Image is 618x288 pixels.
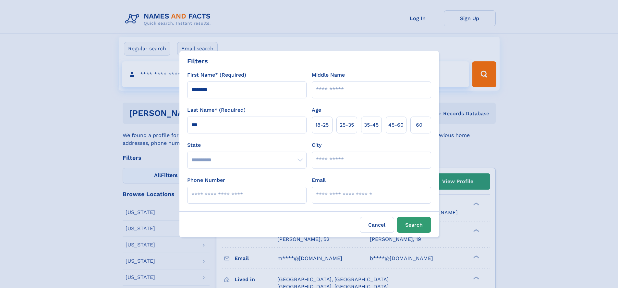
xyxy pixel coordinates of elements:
[312,106,321,114] label: Age
[416,121,426,129] span: 60+
[187,71,246,79] label: First Name* (Required)
[187,141,307,149] label: State
[187,56,208,66] div: Filters
[312,176,326,184] label: Email
[312,141,321,149] label: City
[397,217,431,233] button: Search
[312,71,345,79] label: Middle Name
[187,106,246,114] label: Last Name* (Required)
[388,121,404,129] span: 45‑60
[187,176,225,184] label: Phone Number
[340,121,354,129] span: 25‑35
[364,121,379,129] span: 35‑45
[360,217,394,233] label: Cancel
[315,121,329,129] span: 18‑25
